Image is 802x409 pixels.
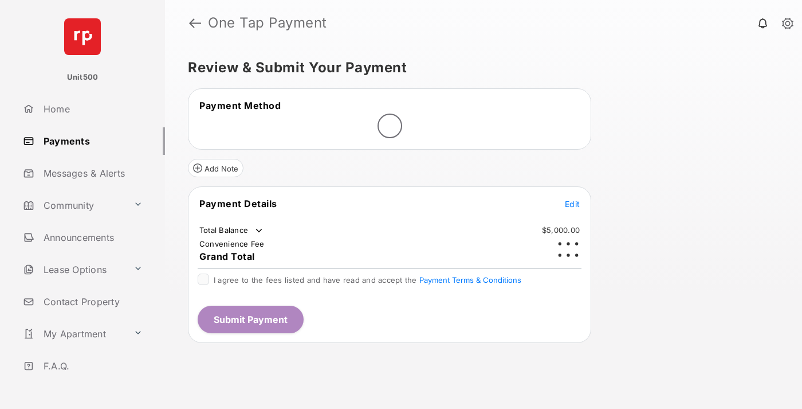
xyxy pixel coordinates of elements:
[18,352,165,380] a: F.A.Q.
[188,61,770,75] h5: Review & Submit Your Payment
[214,275,521,285] span: I agree to the fees listed and have read and accept the
[18,224,165,251] a: Announcements
[565,199,580,209] span: Edit
[18,192,129,219] a: Community
[208,16,327,30] strong: One Tap Payment
[199,198,277,209] span: Payment Details
[18,320,129,348] a: My Apartment
[18,256,129,283] a: Lease Options
[419,275,521,285] button: I agree to the fees listed and have read and accept the
[18,95,165,123] a: Home
[64,18,101,55] img: svg+xml;base64,PHN2ZyB4bWxucz0iaHR0cDovL3d3dy53My5vcmcvMjAwMC9zdmciIHdpZHRoPSI2NCIgaGVpZ2h0PSI2NC...
[18,288,165,315] a: Contact Property
[18,159,165,187] a: Messages & Alerts
[541,225,580,235] td: $5,000.00
[199,100,281,111] span: Payment Method
[199,225,265,236] td: Total Balance
[199,251,255,262] span: Grand Total
[199,239,265,249] td: Convenience Fee
[565,198,580,209] button: Edit
[67,72,99,83] p: Unit500
[18,127,165,155] a: Payments
[198,306,304,333] button: Submit Payment
[188,159,243,177] button: Add Note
